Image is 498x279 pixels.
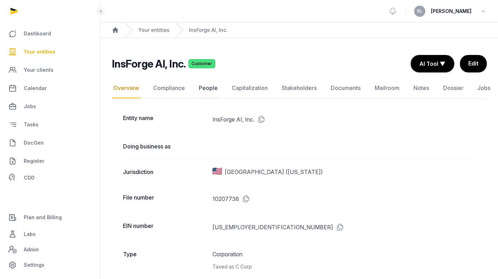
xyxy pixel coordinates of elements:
[112,57,186,70] h2: InsForge AI, Inc.
[6,98,95,115] a: Jobs
[373,78,401,98] a: Mailroom
[212,114,476,125] dd: InsForge AI, Inc.
[476,78,492,98] a: Jobs
[6,62,95,78] a: Your clients
[280,78,318,98] a: Stakeholders
[417,9,423,13] span: RL
[152,78,186,98] a: Compliance
[329,78,362,98] a: Documents
[24,174,35,182] span: CDD
[123,168,207,176] dt: Jurisdiction
[6,171,95,185] a: CDD
[24,245,39,254] span: Admin
[6,226,95,243] a: Labs
[123,250,207,271] dt: Type
[197,78,219,98] a: People
[123,142,207,151] dt: Doing business as
[112,78,140,98] a: Overview
[6,25,95,42] a: Dashboard
[24,261,44,269] span: Settings
[6,116,95,133] a: Tasks
[412,78,431,98] a: Notes
[123,193,207,204] dt: File number
[6,257,95,273] a: Settings
[6,153,95,169] a: Register
[24,230,36,238] span: Labs
[112,78,487,98] nav: Tabs
[212,250,476,271] dd: Corporation
[24,66,53,74] span: Your clients
[230,78,269,98] a: Capitalization
[212,222,476,233] dd: [US_EMPLOYER_IDENTIFICATION_NUMBER]
[24,157,44,165] span: Register
[24,48,55,56] span: Your entities
[24,139,44,147] span: DocGen
[411,55,454,72] button: AI Tool ▼
[212,263,476,271] div: Taxed as C Corp
[414,6,425,17] button: RL
[138,27,169,34] a: Your entities
[101,22,498,38] nav: Breadcrumb
[460,55,487,72] a: Edit
[24,120,38,129] span: Tasks
[6,43,95,60] a: Your entities
[24,102,36,111] span: Jobs
[6,209,95,226] a: Plan and Billing
[6,134,95,151] a: DocGen
[189,27,228,34] a: InsForge AI, Inc.
[24,213,62,222] span: Plan and Billing
[212,193,476,204] dd: 10207738
[188,59,215,68] span: Customer
[24,84,47,92] span: Calendar
[24,29,51,38] span: Dashboard
[431,7,471,15] span: [PERSON_NAME]
[225,168,323,176] span: [GEOGRAPHIC_DATA] ([US_STATE])
[6,80,95,97] a: Calendar
[442,78,465,98] a: Dossier
[6,243,95,257] a: Admin
[123,114,207,125] dt: Entity name
[123,222,207,233] dt: EIN number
